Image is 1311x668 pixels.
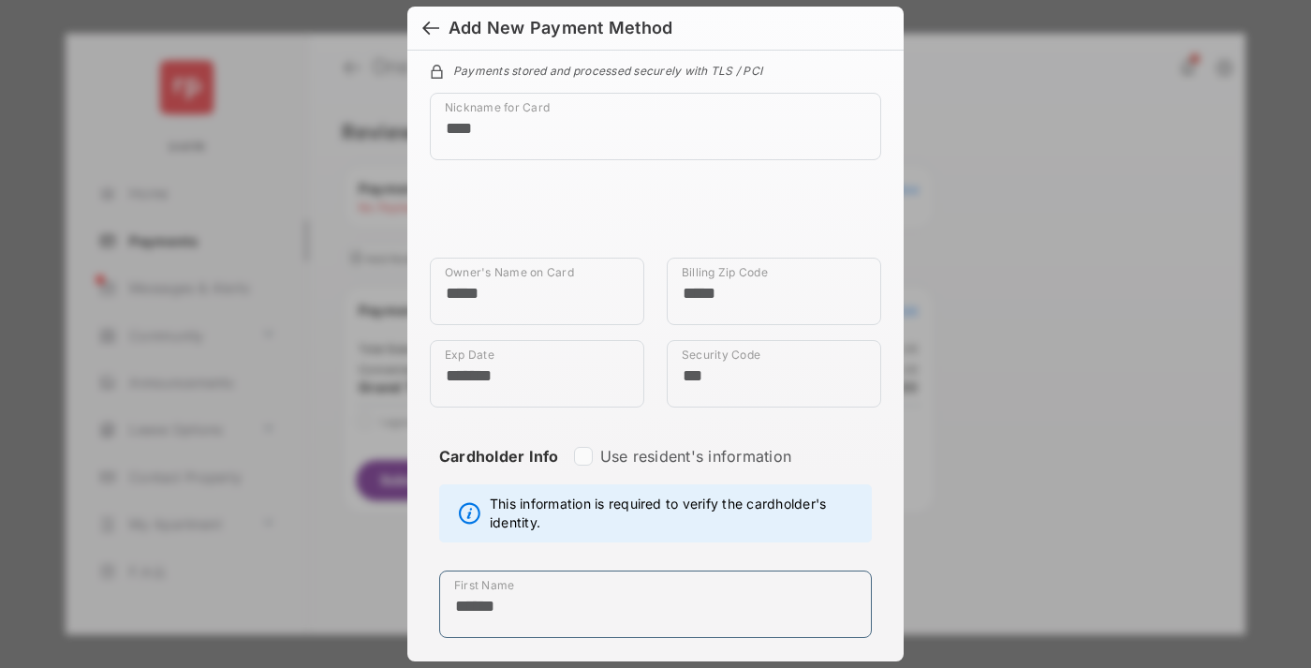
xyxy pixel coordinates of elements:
strong: Cardholder Info [439,447,559,499]
div: Payments stored and processed securely with TLS / PCI [430,61,881,78]
span: This information is required to verify the cardholder's identity. [490,495,862,532]
iframe: Credit card field [430,175,881,258]
label: Use resident's information [600,447,791,466]
div: Add New Payment Method [449,18,672,38]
